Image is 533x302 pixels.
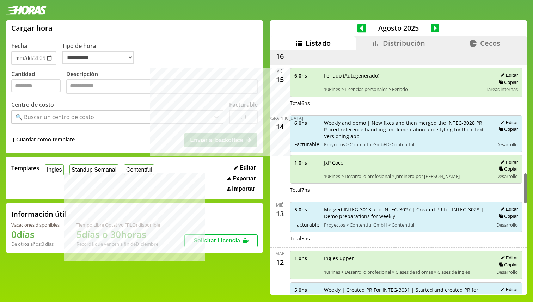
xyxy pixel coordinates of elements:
span: 10Pines > Licencias personales > Feriado [324,86,481,92]
div: [DEMOGRAPHIC_DATA] [257,115,303,121]
button: Editar [498,286,518,292]
button: Copiar [497,262,518,268]
span: Facturable [294,141,319,148]
span: 6.0 hs [294,72,319,79]
h2: Información útil [11,209,67,219]
span: Solicitar Licencia [194,238,240,244]
span: Templates [11,164,39,172]
div: Total 7 hs [290,186,523,193]
div: scrollable content [270,50,527,294]
div: Vacaciones disponibles [11,222,60,228]
div: Total 5 hs [290,235,523,242]
div: 13 [274,208,286,219]
span: Ingles upper [324,255,489,261]
button: Editar [498,255,518,261]
textarea: Descripción [66,79,258,94]
label: Facturable [229,101,258,109]
button: Copiar [497,213,518,219]
input: Cantidad [11,79,61,92]
button: Exportar [225,175,258,182]
span: 5.0 hs [294,286,319,293]
button: Editar [232,164,258,171]
div: 🔍 Buscar un centro de costo [16,113,94,121]
span: Desarrollo [496,269,518,275]
div: Total 6 hs [290,100,523,106]
button: Copiar [497,79,518,85]
button: Copiar [497,126,518,132]
span: Proyectos > Contentful GmbH > Contentful [324,141,489,148]
div: 16 [274,51,286,62]
span: Listado [306,38,331,48]
span: Tareas internas [486,86,518,92]
button: Copiar [497,294,518,300]
span: Desarrollo [496,141,518,148]
div: Recordá que vencen a fin de [76,241,160,247]
h1: 0 días [11,228,60,241]
div: vie [277,68,283,74]
label: Cantidad [11,70,66,96]
span: 1.0 hs [294,255,319,261]
div: 14 [274,121,286,132]
span: Weekly and demo | New fixes and then merged the INTEG-3028 PR | Paired reference handling impleme... [324,119,489,140]
span: 10Pines > Desarrollo profesional > Clases de Idiomas > Clases de inglés [324,269,489,275]
span: + [11,136,16,144]
span: Proyectos > Contentful GmbH > Contentful [324,222,489,228]
span: Importar [232,186,255,192]
div: mié [276,202,283,208]
span: Desarrollo [496,173,518,179]
img: logotipo [6,6,47,15]
span: 5.0 hs [294,206,319,213]
label: Tipo de hora [62,42,140,65]
span: 1.0 hs [294,159,319,166]
span: 10Pines > Desarrollo profesional > Jardinero por [PERSON_NAME] [324,173,489,179]
button: Editar [498,206,518,212]
div: 15 [274,74,286,85]
span: Editar [240,165,256,171]
span: 6.0 hs [294,119,319,126]
span: +Guardar como template [11,136,75,144]
span: Cecos [480,38,500,48]
span: Feriado (Autogenerado) [324,72,481,79]
div: mar [275,251,284,257]
label: Centro de costo [11,101,54,109]
span: Merged INTEG-3013 and INTEG-3027 | Created PR for INTEG-3028 | Demo preparations for weekly [324,206,489,220]
label: Fecha [11,42,27,50]
h1: Cargar hora [11,23,53,33]
button: Standup Semanal [69,164,118,175]
div: Tiempo Libre Optativo (TiLO) disponible [76,222,160,228]
span: JxP Coco [324,159,489,166]
label: Descripción [66,70,258,96]
b: Diciembre [136,241,158,247]
button: Solicitar Licencia [184,234,258,247]
div: De otros años: 0 días [11,241,60,247]
button: Editar [498,119,518,125]
select: Tipo de hora [62,51,134,64]
button: Copiar [497,166,518,172]
span: Agosto 2025 [366,23,431,33]
span: Distribución [383,38,425,48]
div: 12 [274,257,286,268]
h1: 5 días o 30 horas [76,228,160,241]
button: Editar [498,72,518,78]
button: Ingles [45,164,64,175]
span: Desarrollo [496,222,518,228]
button: Contentful [124,164,154,175]
button: Editar [498,159,518,165]
span: Exportar [232,175,256,182]
span: Facturable [294,221,319,228]
span: Weekly | Created PR For INTEG-3031 | Started and created PR for INTEG-3027 [324,286,489,300]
